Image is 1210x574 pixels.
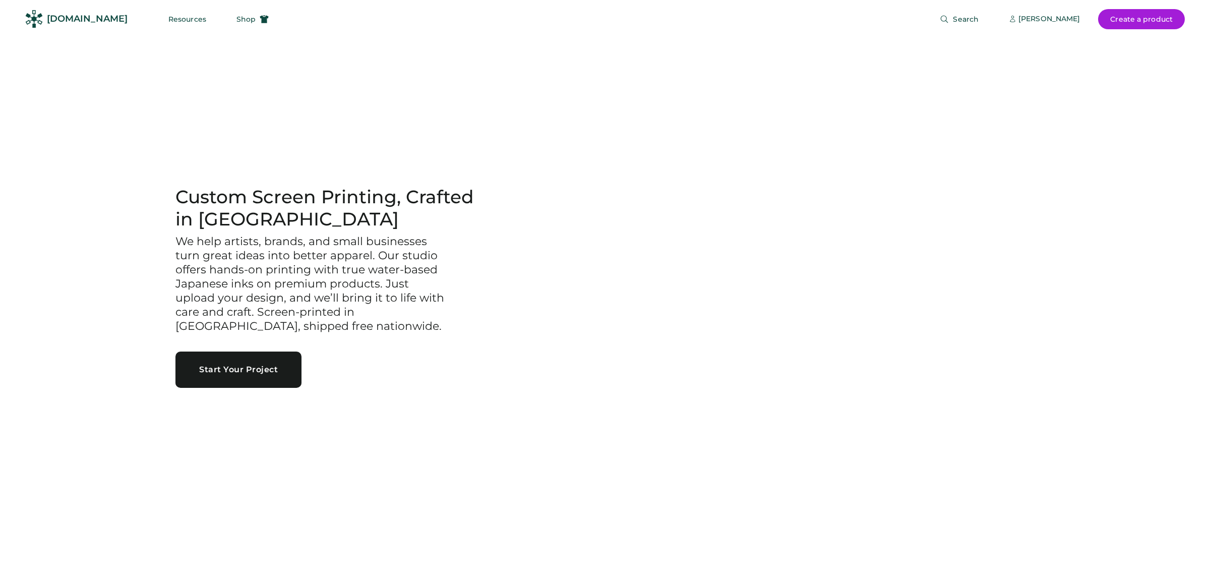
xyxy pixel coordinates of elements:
[236,16,256,23] span: Shop
[928,9,991,29] button: Search
[1098,9,1185,29] button: Create a product
[175,186,490,231] h1: Custom Screen Printing, Crafted in [GEOGRAPHIC_DATA]
[1018,14,1080,24] div: [PERSON_NAME]
[953,16,979,23] span: Search
[224,9,281,29] button: Shop
[25,10,43,28] img: Rendered Logo - Screens
[47,13,128,25] div: [DOMAIN_NAME]
[175,235,448,333] h3: We help artists, brands, and small businesses turn great ideas into better apparel. Our studio of...
[175,352,301,388] button: Start Your Project
[156,9,218,29] button: Resources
